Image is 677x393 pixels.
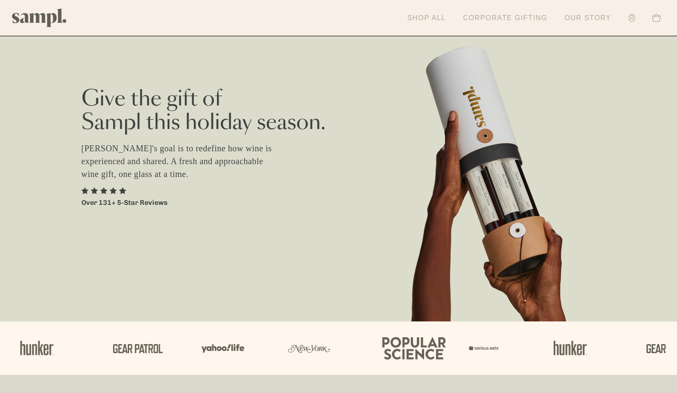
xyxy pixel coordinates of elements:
[459,9,552,27] a: Corporate Gifting
[376,322,448,374] img: Artboard_4_12aa32eb-d4a2-4772-87e6-e78b5ab8afc9.png
[286,331,333,365] img: Artboard_3_3c8004f1-87e6-4dd9-9159-91a8c61f962a.png
[81,198,168,208] p: Over 131+ 5-Star Reviews
[12,9,67,27] img: Sampl logo
[466,336,500,361] img: Artboard_7_560d3599-80fb-43b6-be66-ebccdeaecca2.png
[15,333,58,364] img: Artboard_1_af690aba-db18-4d1d-a553-70c177ae2e35.png
[105,327,165,370] img: Artboard_5_a195cd02-e365-44f4-8930-be9a6ff03eb6.png
[81,142,283,180] p: [PERSON_NAME]'s goal is to redefine how wine is experienced and shared. A fresh and approachable ...
[403,9,450,27] a: Shop All
[560,9,616,27] a: Our Story
[196,330,248,367] img: Artboard_6_5c11d1bd-c4ca-46b8-ad3a-1f2b4dcd699f.png
[81,88,596,135] h2: Give the gift of Sampl this holiday season.
[549,333,592,364] img: Artboard_1_af690aba-db18-4d1d-a553-70c177ae2e35.png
